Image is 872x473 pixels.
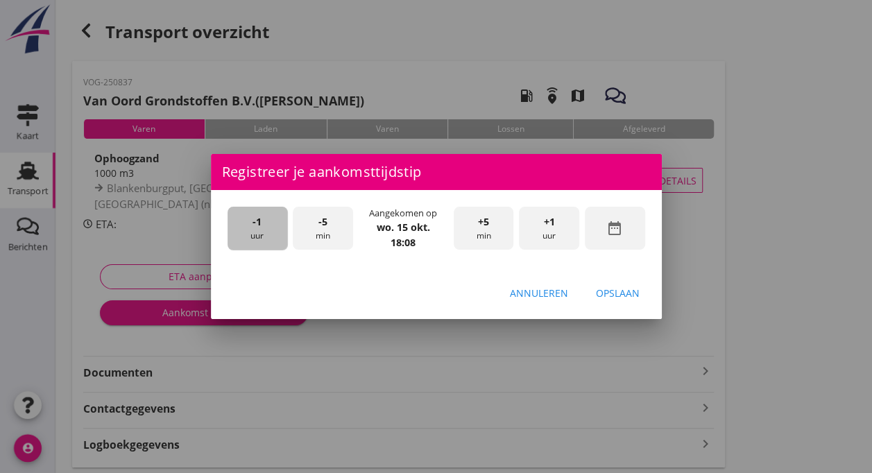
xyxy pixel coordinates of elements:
span: -5 [318,214,327,230]
i: date_range [606,220,623,237]
button: Annuleren [499,280,579,305]
div: min [454,207,514,250]
span: +5 [478,214,489,230]
div: Aangekomen op [369,207,437,220]
div: uur [228,207,288,250]
strong: wo. 15 okt. [377,221,430,234]
span: -1 [253,214,262,230]
button: Opslaan [585,280,651,305]
div: Registreer je aankomsttijdstip [211,154,662,190]
div: Annuleren [510,286,568,300]
strong: 18:08 [391,236,416,249]
div: Opslaan [596,286,640,300]
span: +1 [544,214,555,230]
div: uur [519,207,579,250]
div: min [293,207,353,250]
